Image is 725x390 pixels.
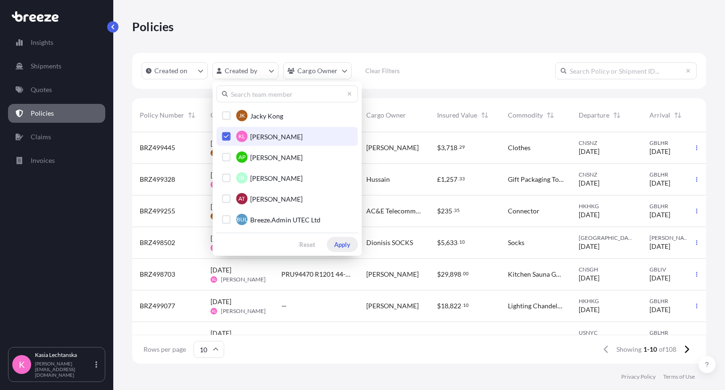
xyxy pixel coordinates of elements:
div: createdBy Filter options [212,82,362,256]
button: IR[PERSON_NAME] [216,169,358,187]
span: Breeze.Admin UTEC Ltd [250,215,320,224]
span: [PERSON_NAME] [250,132,303,141]
input: Search team member [216,85,358,102]
span: IR [239,173,244,183]
span: AT [238,194,245,203]
span: KL [238,132,245,141]
button: BULBreeze.Admin UTEC Ltd [216,210,358,229]
span: BUL [236,215,247,224]
button: AT[PERSON_NAME] [216,189,358,208]
button: Reset [292,237,323,252]
span: AP [238,153,245,162]
span: [PERSON_NAME] [250,173,303,183]
span: [PERSON_NAME] [250,153,303,162]
button: JKJacky Kong [216,106,358,125]
p: Apply [334,240,350,249]
button: KL[PERSON_NAME] [216,127,358,146]
span: JK [239,111,245,120]
span: [PERSON_NAME] [250,194,303,203]
button: Apply [327,237,358,252]
span: Jacky Kong [250,111,283,120]
button: AP[PERSON_NAME] [216,148,358,167]
p: Reset [299,240,315,249]
div: Select Option [216,106,358,229]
